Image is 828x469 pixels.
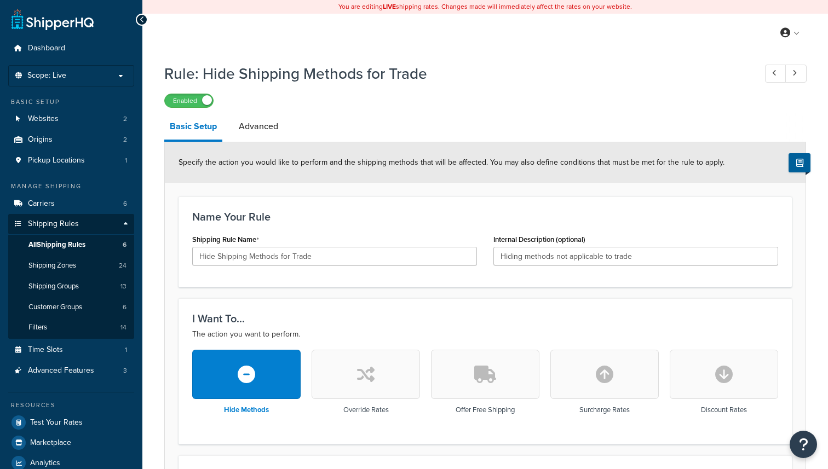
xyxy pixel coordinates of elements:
li: Filters [8,317,134,338]
a: Advanced [233,113,284,140]
a: Test Your Rates [8,413,134,432]
label: Internal Description (optional) [493,235,585,244]
span: Time Slots [28,345,63,355]
li: Pickup Locations [8,150,134,171]
a: Shipping Groups13 [8,276,134,297]
h1: Rule: Hide Shipping Methods for Trade [164,63,745,84]
a: Marketplace [8,433,134,453]
li: Shipping Groups [8,276,134,297]
li: Shipping Zones [8,256,134,276]
span: Specify the action you would like to perform and the shipping methods that will be affected. You ... [179,157,725,168]
li: Websites [8,109,134,129]
a: Customer Groups6 [8,297,134,317]
div: Resources [8,401,134,410]
span: Origins [28,135,53,144]
span: Filters [28,323,47,332]
h3: Hide Methods [224,406,269,414]
a: Time Slots1 [8,340,134,360]
span: 6 [123,240,127,250]
li: Shipping Rules [8,214,134,339]
h3: Surcharge Rates [579,406,630,414]
a: Basic Setup [164,113,222,142]
label: Shipping Rule Name [192,235,259,244]
span: 6 [123,199,127,209]
span: Dashboard [28,44,65,53]
a: AllShipping Rules6 [8,235,134,255]
a: Next Record [785,65,807,83]
a: Advanced Features3 [8,361,134,381]
a: Shipping Zones24 [8,256,134,276]
span: Analytics [30,459,60,468]
h3: Discount Rates [701,406,747,414]
a: Dashboard [8,38,134,59]
span: 14 [120,323,127,332]
span: 1 [125,345,127,355]
p: The action you want to perform. [192,328,778,341]
a: Previous Record [765,65,786,83]
a: Origins2 [8,130,134,150]
a: Websites2 [8,109,134,129]
h3: I Want To... [192,312,778,325]
h3: Override Rates [343,406,389,414]
span: 3 [123,366,127,375]
li: Origins [8,130,134,150]
span: Pickup Locations [28,156,85,165]
span: Shipping Zones [28,261,76,270]
h3: Name Your Rule [192,211,778,223]
a: Filters14 [8,317,134,338]
li: Advanced Features [8,361,134,381]
label: Enabled [165,94,213,107]
span: 2 [123,114,127,124]
span: Advanced Features [28,366,94,375]
span: 2 [123,135,127,144]
li: Carriers [8,194,134,214]
span: Test Your Rates [30,418,83,427]
div: Basic Setup [8,97,134,107]
span: 1 [125,156,127,165]
span: Websites [28,114,59,124]
span: Shipping Rules [28,219,79,229]
span: 13 [120,282,127,291]
a: Shipping Rules [8,214,134,234]
a: Pickup Locations1 [8,150,134,171]
button: Open Resource Center [790,431,817,458]
span: Shipping Groups [28,282,79,291]
li: Time Slots [8,340,134,360]
span: All Shipping Rules [28,240,85,250]
div: Manage Shipping [8,182,134,191]
span: 24 [119,261,127,270]
span: 6 [123,303,127,312]
button: Show Help Docs [789,153,810,172]
span: Customer Groups [28,303,82,312]
span: Marketplace [30,438,71,448]
li: Customer Groups [8,297,134,317]
span: Carriers [28,199,55,209]
b: LIVE [383,2,396,11]
h3: Offer Free Shipping [456,406,515,414]
span: Scope: Live [27,71,66,80]
a: Carriers6 [8,194,134,214]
